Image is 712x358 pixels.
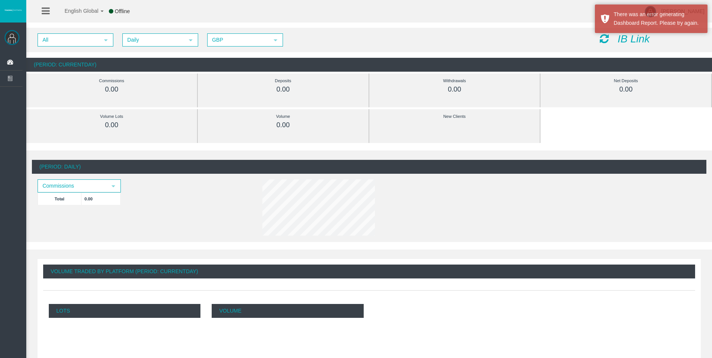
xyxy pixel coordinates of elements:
span: All [38,34,99,46]
span: Commissions [38,180,107,192]
span: Daily [123,34,184,46]
td: Total [38,193,81,205]
div: Volume [215,112,352,121]
div: Commissions [43,77,180,85]
div: Volume Traded By Platform (Period: CurrentDay) [43,265,695,278]
div: 0.00 [386,85,523,94]
p: Volume [212,304,363,318]
span: select [272,37,278,43]
div: Volume Lots [43,112,180,121]
img: logo.svg [4,9,23,12]
td: 0.00 [81,193,120,205]
div: 0.00 [43,121,180,129]
span: select [188,37,194,43]
i: IB Link [617,33,650,45]
div: (Period: CurrentDay) [26,58,712,72]
div: New Clients [386,112,523,121]
div: 0.00 [43,85,180,94]
span: Offline [115,8,130,14]
span: select [103,37,109,43]
span: English Global [55,8,98,14]
div: 0.00 [215,121,352,129]
p: Lots [49,304,200,318]
div: 0.00 [557,85,694,94]
i: Reload Dashboard [600,33,609,44]
div: (Period: Daily) [32,160,706,174]
div: Net Deposits [557,77,694,85]
div: 0.00 [215,85,352,94]
div: There was an error generating Dashboard Report. Please try again. [614,10,702,27]
div: Withdrawals [386,77,523,85]
span: GBP [208,34,269,46]
div: Deposits [215,77,352,85]
span: select [110,183,116,189]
